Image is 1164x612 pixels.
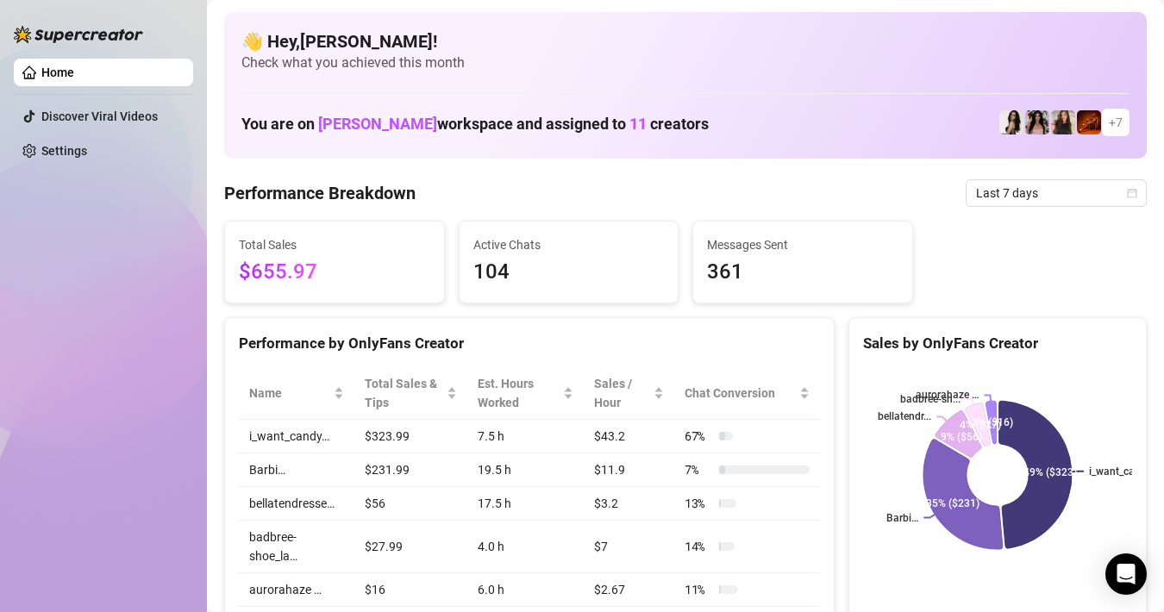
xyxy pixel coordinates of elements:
span: [PERSON_NAME] [318,115,437,133]
th: Name [239,367,354,420]
span: Check what you achieved this month [241,53,1130,72]
td: bellatendresse… [239,487,354,521]
div: Open Intercom Messenger [1105,553,1147,595]
span: Last 7 days [976,180,1136,206]
th: Total Sales & Tips [354,367,467,420]
span: 361 [707,256,898,289]
a: Settings [41,144,87,158]
img: diandradelgado [1051,110,1075,134]
span: 11 [629,115,647,133]
img: vipchocolate [1077,110,1101,134]
td: $16 [354,573,467,607]
span: Chat Conversion [685,384,796,403]
td: aurorahaze … [239,573,354,607]
span: Total Sales & Tips [365,374,443,412]
td: i_want_candy… [239,420,354,453]
h1: You are on workspace and assigned to creators [241,115,709,134]
span: 11 % [685,580,712,599]
a: Discover Viral Videos [41,109,158,123]
img: logo-BBDzfeDw.svg [14,26,143,43]
td: 17.5 h [467,487,584,521]
span: Total Sales [239,235,430,254]
span: Messages Sent [707,235,898,254]
td: 7.5 h [467,420,584,453]
span: 67 % [685,427,712,446]
img: ChloeLove [999,110,1023,134]
td: $2.67 [584,573,674,607]
text: Barbi… [886,512,918,524]
td: $43.2 [584,420,674,453]
th: Sales / Hour [584,367,674,420]
td: $3.2 [584,487,674,521]
a: Home [41,66,74,79]
span: 104 [473,256,665,289]
img: empress.venus [1025,110,1049,134]
td: $27.99 [354,521,467,573]
td: $56 [354,487,467,521]
span: Name [249,384,330,403]
td: Barbi… [239,453,354,487]
td: $231.99 [354,453,467,487]
td: 4.0 h [467,521,584,573]
th: Chat Conversion [674,367,820,420]
text: aurorahaze … [916,390,979,402]
span: 7 % [685,460,712,479]
span: + 7 [1109,113,1123,132]
span: Active Chats [473,235,665,254]
h4: Performance Breakdown [224,181,416,205]
td: $7 [584,521,674,573]
td: 19.5 h [467,453,584,487]
td: $11.9 [584,453,674,487]
text: badbree-sh... [900,393,961,405]
span: Sales / Hour [594,374,650,412]
div: Performance by OnlyFans Creator [239,332,820,355]
td: badbree-shoe_la… [239,521,354,573]
div: Est. Hours Worked [478,374,560,412]
text: i_want_candy… [1089,465,1158,478]
div: Sales by OnlyFans Creator [863,332,1132,355]
span: $655.97 [239,256,430,289]
td: $323.99 [354,420,467,453]
text: bellatendr... [878,411,931,423]
span: 14 % [685,537,712,556]
h4: 👋 Hey, [PERSON_NAME] ! [241,29,1130,53]
span: 13 % [685,494,712,513]
span: calendar [1127,188,1137,198]
td: 6.0 h [467,573,584,607]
